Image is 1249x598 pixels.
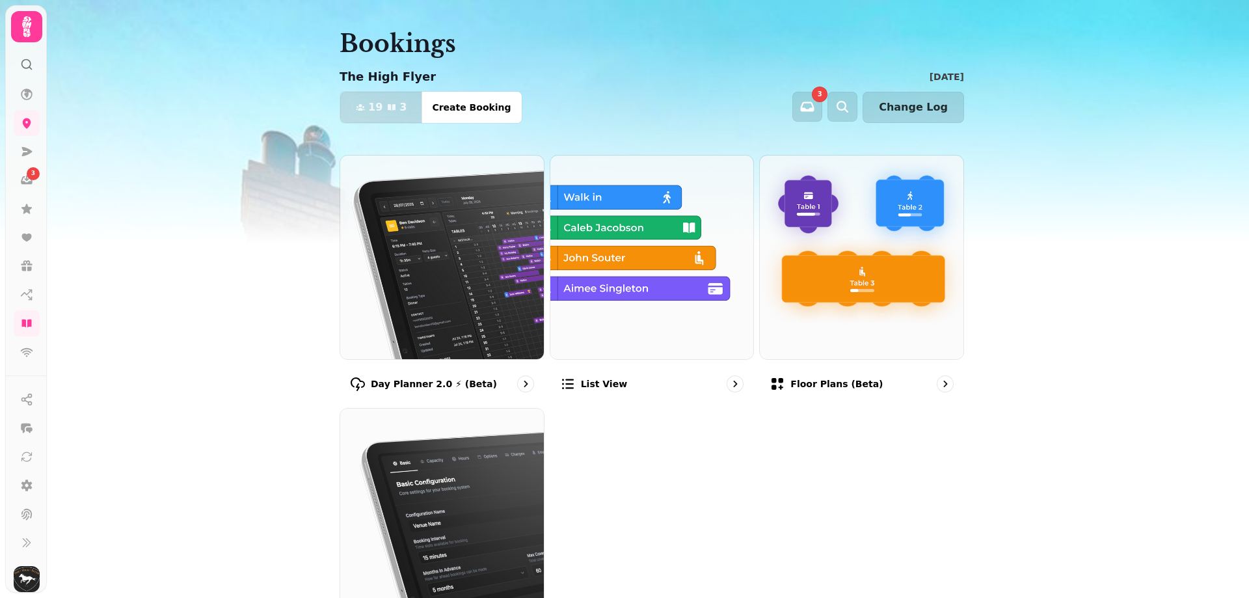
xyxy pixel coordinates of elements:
span: 3 [399,102,407,113]
button: Change Log [863,92,964,123]
svg: go to [939,377,952,390]
span: 19 [368,102,383,113]
span: 3 [818,91,822,98]
img: Floor Plans (beta) [760,156,963,359]
button: User avatar [11,566,42,592]
svg: go to [729,377,742,390]
p: List view [581,377,627,390]
svg: go to [519,377,532,390]
a: List viewList view [550,155,755,403]
p: The High Flyer [340,68,436,86]
a: 3 [14,167,40,193]
button: Create Booking [422,92,521,123]
span: Create Booking [432,103,511,112]
span: Change Log [879,102,948,113]
button: 193 [340,92,422,123]
p: Floor Plans (beta) [790,377,883,390]
span: 3 [31,169,35,178]
p: [DATE] [930,70,964,83]
img: Day Planner 2.0 ⚡ (Beta) [340,156,544,359]
a: Day Planner 2.0 ⚡ (Beta)Day Planner 2.0 ⚡ (Beta) [340,155,544,403]
img: User avatar [14,566,40,592]
p: Day Planner 2.0 ⚡ (Beta) [371,377,497,390]
a: Floor Plans (beta)Floor Plans (beta) [759,155,964,403]
img: List view [550,156,754,359]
